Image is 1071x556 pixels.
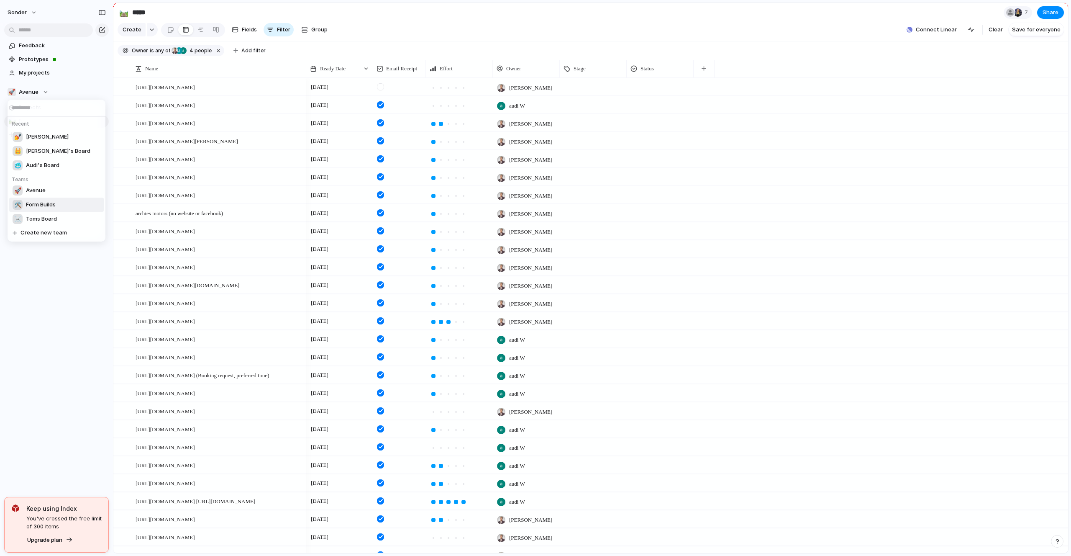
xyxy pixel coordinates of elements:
div: 👑 [13,146,23,156]
span: [PERSON_NAME] [26,133,69,141]
div: 🥶 [13,160,23,170]
h5: Recent [9,117,106,128]
span: Create new team [20,229,67,237]
div: ☠️ [13,214,23,224]
h5: Teams [9,172,106,183]
span: Form Builds [26,201,56,209]
div: 💅 [13,132,23,142]
div: 🛠️ [13,200,23,210]
span: Avenue [26,186,46,195]
span: Toms Board [26,215,57,223]
div: 🚀 [13,185,23,196]
span: [PERSON_NAME]'s Board [26,147,90,155]
span: Audi's Board [26,161,59,170]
